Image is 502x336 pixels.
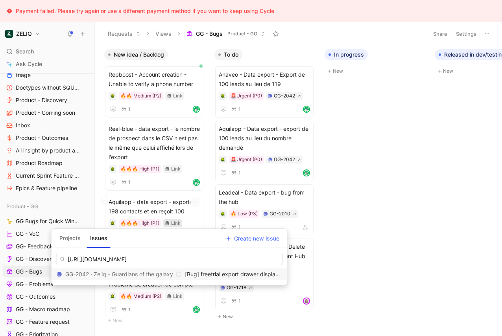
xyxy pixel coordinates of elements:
button: Projects [56,232,84,244]
svg: Todo [176,272,182,277]
input: Search... [56,253,283,265]
button: Create new issue [223,233,283,244]
button: Issues [87,232,111,244]
div: GG-2042 · Zeliq - Guardians of the galaxy [57,270,182,279]
span: [Bug] freetrial export drawer display wrong informations [185,271,329,277]
span: Create new issue [226,234,279,243]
